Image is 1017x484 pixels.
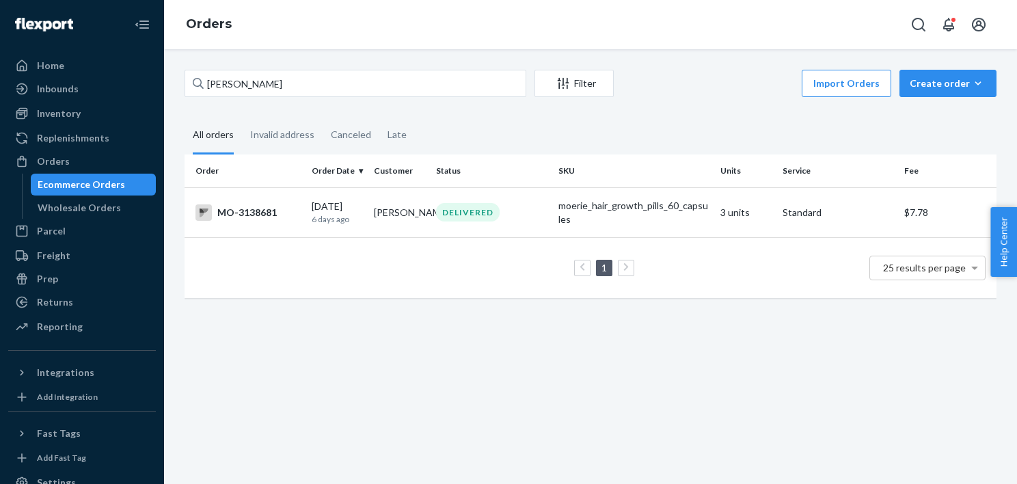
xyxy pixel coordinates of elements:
[31,197,157,219] a: Wholesale Orders
[558,199,710,226] div: moerie_hair_growth_pills_60_capsules
[777,154,899,187] th: Service
[186,16,232,31] a: Orders
[905,11,932,38] button: Open Search Box
[935,11,962,38] button: Open notifications
[899,70,996,97] button: Create order
[8,389,156,405] a: Add Integration
[38,178,125,191] div: Ecommerce Orders
[38,201,121,215] div: Wholesale Orders
[250,117,314,152] div: Invalid address
[8,103,156,124] a: Inventory
[599,262,610,273] a: Page 1 is your current page
[431,154,552,187] th: Status
[331,117,371,152] div: Canceled
[8,362,156,384] button: Integrations
[553,154,716,187] th: SKU
[37,224,66,238] div: Parcel
[312,200,363,225] div: [DATE]
[175,5,243,44] ol: breadcrumbs
[185,70,526,97] input: Search orders
[883,262,966,273] span: 25 results per page
[37,366,94,379] div: Integrations
[436,203,500,221] div: DELIVERED
[8,150,156,172] a: Orders
[37,272,58,286] div: Prep
[37,154,70,168] div: Orders
[534,70,614,97] button: Filter
[37,452,86,463] div: Add Fast Tag
[783,206,893,219] p: Standard
[368,187,431,237] td: [PERSON_NAME]
[965,11,992,38] button: Open account menu
[899,154,996,187] th: Fee
[715,154,777,187] th: Units
[193,117,234,154] div: All orders
[8,450,156,466] a: Add Fast Tag
[802,70,891,97] button: Import Orders
[715,187,777,237] td: 3 units
[8,220,156,242] a: Parcel
[990,207,1017,277] button: Help Center
[8,268,156,290] a: Prep
[899,187,996,237] td: $7.78
[37,295,73,309] div: Returns
[8,422,156,444] button: Fast Tags
[37,107,81,120] div: Inventory
[910,77,986,90] div: Create order
[306,154,368,187] th: Order Date
[37,391,98,403] div: Add Integration
[37,320,83,334] div: Reporting
[8,245,156,267] a: Freight
[535,77,613,90] div: Filter
[37,59,64,72] div: Home
[388,117,407,152] div: Late
[37,82,79,96] div: Inbounds
[37,131,109,145] div: Replenishments
[312,213,363,225] p: 6 days ago
[37,427,81,440] div: Fast Tags
[8,127,156,149] a: Replenishments
[8,316,156,338] a: Reporting
[185,154,306,187] th: Order
[374,165,425,176] div: Customer
[8,55,156,77] a: Home
[15,18,73,31] img: Flexport logo
[195,204,301,221] div: MO-3138681
[128,11,156,38] button: Close Navigation
[8,291,156,313] a: Returns
[8,78,156,100] a: Inbounds
[37,249,70,263] div: Freight
[31,174,157,196] a: Ecommerce Orders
